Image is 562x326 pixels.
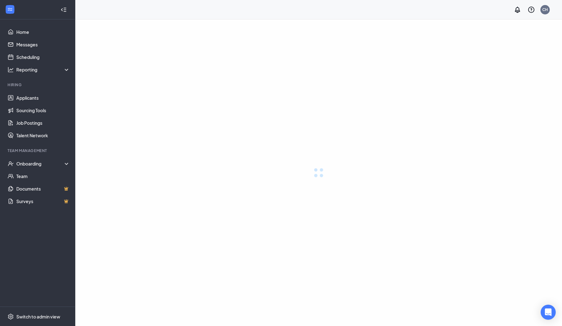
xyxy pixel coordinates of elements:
div: Hiring [8,82,69,87]
svg: Settings [8,313,14,320]
svg: UserCheck [8,160,14,167]
svg: Notifications [514,6,521,13]
a: DocumentsCrown [16,182,70,195]
div: Onboarding [16,160,70,167]
div: Team Management [8,148,69,153]
a: Job Postings [16,117,70,129]
a: Applicants [16,92,70,104]
a: SurveysCrown [16,195,70,208]
a: Talent Network [16,129,70,142]
a: Messages [16,38,70,51]
svg: Analysis [8,66,14,73]
a: Team [16,170,70,182]
a: Home [16,26,70,38]
div: Open Intercom Messenger [541,305,556,320]
svg: WorkstreamLogo [7,6,13,13]
div: Switch to admin view [16,313,60,320]
a: Scheduling [16,51,70,63]
a: Sourcing Tools [16,104,70,117]
div: Reporting [16,66,70,73]
div: CH [542,7,548,12]
svg: QuestionInfo [528,6,535,13]
svg: Collapse [61,7,67,13]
